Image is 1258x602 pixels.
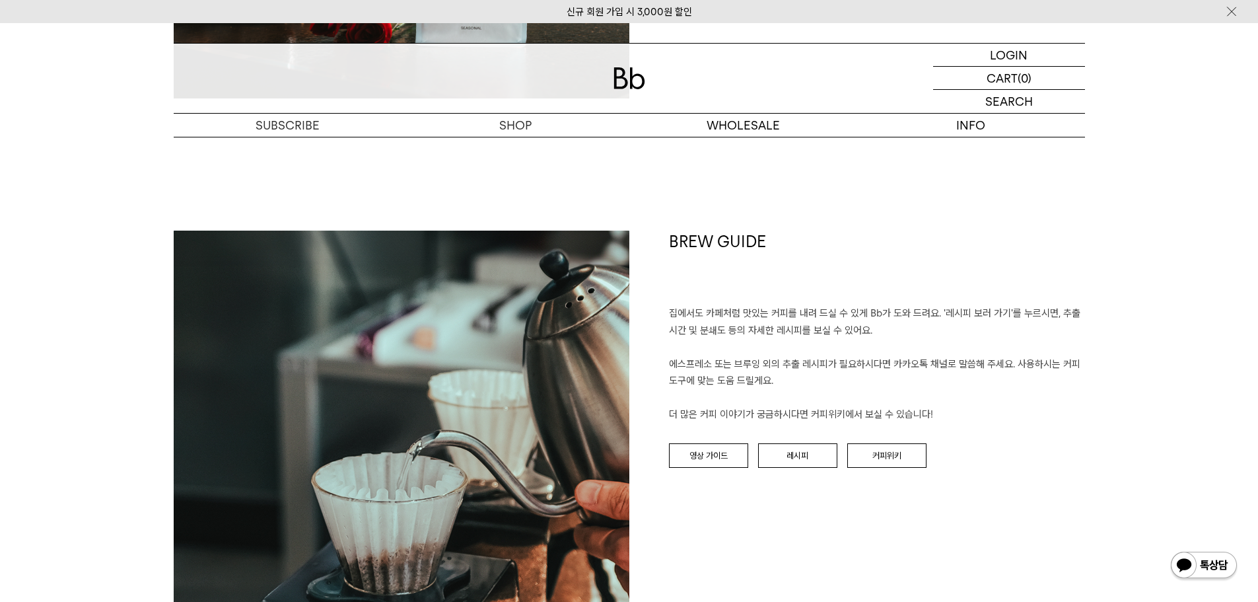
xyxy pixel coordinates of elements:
[174,114,402,137] a: SUBSCRIBE
[933,67,1085,90] a: CART (0)
[985,90,1033,113] p: SEARCH
[629,114,857,137] p: WHOLESALE
[402,114,629,137] a: SHOP
[933,44,1085,67] a: LOGIN
[669,443,748,469] a: 영상 가이드
[613,67,645,89] img: 로고
[669,231,1085,306] h1: BREW GUIDE
[567,6,692,18] a: 신규 회원 가입 시 3,000원 할인
[990,44,1028,66] p: LOGIN
[987,67,1018,89] p: CART
[1018,67,1031,89] p: (0)
[847,443,926,469] a: 커피위키
[669,305,1085,424] p: 집에서도 카페처럼 맛있는 커피를 내려 드실 ﻿수 있게 Bb가 도와 드려요. '레시피 보러 가기'를 누르시면, 추출 시간 및 분쇄도 등의 자세한 레시피를 보실 수 있어요. 에스...
[857,114,1085,137] p: INFO
[1170,550,1238,582] img: 카카오톡 채널 1:1 채팅 버튼
[758,443,837,469] a: 레시피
